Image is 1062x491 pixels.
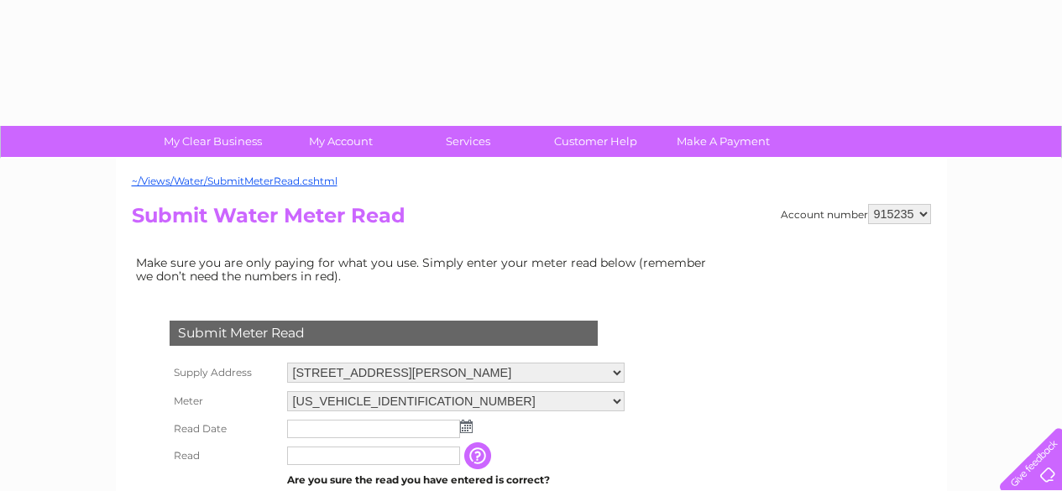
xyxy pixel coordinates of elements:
[526,126,665,157] a: Customer Help
[165,415,283,442] th: Read Date
[132,175,337,187] a: ~/Views/Water/SubmitMeterRead.cshtml
[165,358,283,387] th: Supply Address
[283,469,629,491] td: Are you sure the read you have entered is correct?
[654,126,793,157] a: Make A Payment
[170,321,598,346] div: Submit Meter Read
[399,126,537,157] a: Services
[144,126,282,157] a: My Clear Business
[271,126,410,157] a: My Account
[781,204,931,224] div: Account number
[132,252,719,287] td: Make sure you are only paying for what you use. Simply enter your meter read below (remember we d...
[165,442,283,469] th: Read
[132,204,931,236] h2: Submit Water Meter Read
[460,420,473,433] img: ...
[165,387,283,415] th: Meter
[464,442,494,469] input: Information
